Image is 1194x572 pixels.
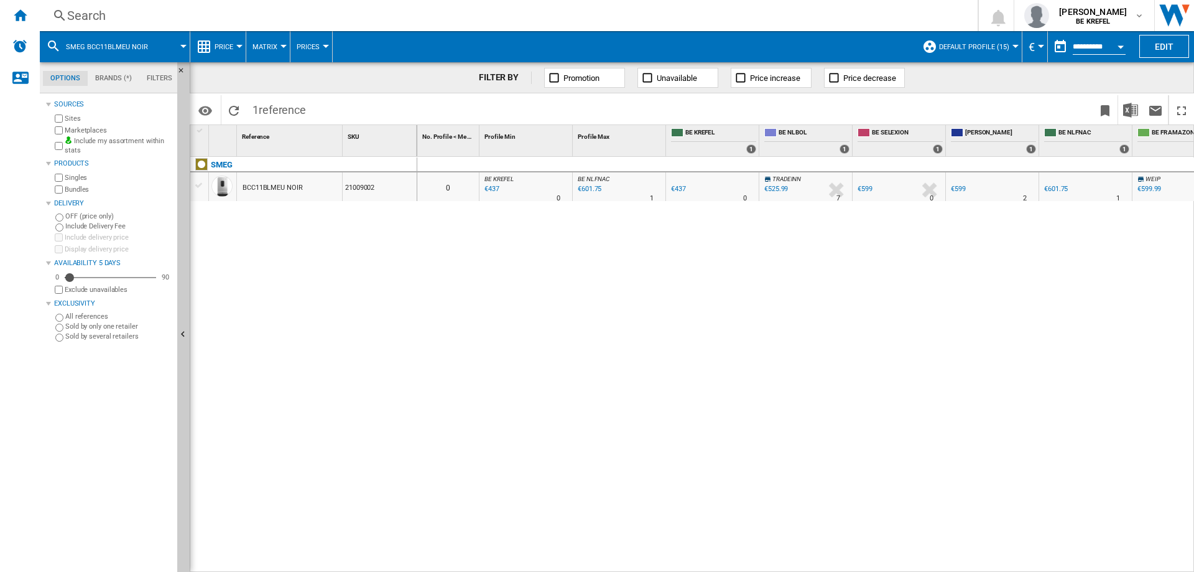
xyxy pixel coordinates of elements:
[65,114,172,123] label: Sites
[779,128,849,139] span: BE NL BOL
[762,183,788,195] div: €525.99
[46,31,183,62] div: SMEG BCC11BLMEU NOIR
[345,125,417,144] div: SKU Sort None
[348,133,359,140] span: SKU
[482,125,572,144] div: Profile Min Sort None
[215,31,239,62] button: Price
[949,183,966,195] div: €599
[197,31,239,62] div: Price
[1076,17,1110,26] b: BE KREFEL
[55,245,63,253] input: Display delivery price
[54,199,172,209] div: Delivery
[55,334,63,342] input: Sold by several retailers
[54,258,172,268] div: Availability 5 Days
[563,73,599,83] span: Promotion
[55,314,63,322] input: All references
[65,322,172,331] label: Sold by only one retailer
[764,185,788,193] div: €525.99
[65,285,172,294] label: Exclude unavailables
[557,192,560,205] div: Delivery Time : 0 day
[55,174,63,182] input: Singles
[1109,34,1132,56] button: Open calendar
[948,125,1039,156] div: [PERSON_NAME] 1 offers sold by LU HIFI
[239,125,342,144] div: Reference Sort None
[1044,185,1068,193] div: €601.75
[1029,31,1041,62] div: €
[65,173,172,182] label: Singles
[731,68,812,88] button: Price increase
[239,125,342,144] div: Sort None
[843,73,896,83] span: Price decrease
[1093,95,1118,124] button: Bookmark this report
[55,223,63,232] input: Include Delivery Fee
[65,245,172,254] label: Display delivery price
[575,125,665,144] div: Sort None
[65,271,156,284] md-slider: Availability
[1042,183,1068,195] div: €601.75
[1022,31,1048,62] md-menu: Currency
[743,192,747,205] div: Delivery Time : 0 day
[576,183,601,195] div: Last updated : Tuesday, 12 August 2025 08:20
[855,125,945,156] div: BE SELEXION 1 offers sold by BE SELEXION
[762,125,852,156] div: BE NL BOL 1 offers sold by BE NL BOL
[55,185,63,194] input: Bundles
[922,31,1016,62] div: Default profile (15)
[951,185,966,193] div: €599
[1116,192,1120,205] div: Delivery Time : 1 day
[65,312,172,321] label: All references
[1042,125,1132,156] div: BE NL FNAC 1 offers sold by BE NL FNAC
[840,144,849,154] div: 1 offers sold by BE NL BOL
[669,125,759,156] div: BE KREFEL 1 offers sold by BE KREFEL
[965,128,1036,139] span: [PERSON_NAME]
[246,95,312,121] span: 1
[669,183,686,195] div: €437
[65,136,172,156] label: Include my assortment within stats
[43,71,88,86] md-tab-item: Options
[259,103,306,116] span: reference
[1145,176,1160,182] span: WEIP
[1143,95,1168,124] button: Send this report by email
[1136,183,1161,195] div: €599.99
[420,125,479,144] div: Sort None
[1029,40,1035,54] span: €
[65,136,72,144] img: mysite-bg-18x18.png
[252,31,284,62] button: Matrix
[55,213,63,222] input: OFF (price only)
[417,172,479,201] div: 0
[1024,3,1049,28] img: profile.jpg
[483,183,499,195] div: Last updated : Tuesday, 12 August 2025 01:17
[824,68,905,88] button: Price decrease
[420,125,479,144] div: No. Profile < Me Sort None
[578,133,609,140] span: Profile Max
[1118,95,1143,124] button: Download in Excel
[65,126,172,135] label: Marketplaces
[544,68,625,88] button: Promotion
[858,185,872,193] div: €599
[52,273,62,282] div: 0
[55,126,63,134] input: Marketplaces
[55,324,63,332] input: Sold by only one retailer
[836,192,840,205] div: Delivery Time : 7 days
[297,31,326,62] button: Prices
[55,138,63,154] input: Include my assortment within stats
[1058,128,1129,139] span: BE NL FNAC
[482,125,572,144] div: Sort None
[67,7,945,24] div: Search
[1137,185,1161,193] div: €599.99
[484,176,514,182] span: BE KREFEL
[343,172,417,201] div: 21009002
[650,192,654,205] div: Delivery Time : 1 day
[211,125,236,144] div: Sort None
[772,176,801,182] span: TRADEINN
[242,133,269,140] span: Reference
[1048,34,1073,59] button: md-calendar
[66,31,160,62] button: SMEG BCC11BLMEU NOIR
[657,73,697,83] span: Unavailable
[65,222,172,231] label: Include Delivery Fee
[930,192,933,205] div: Delivery Time : 0 day
[55,115,63,123] input: Sites
[177,62,192,85] button: Hide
